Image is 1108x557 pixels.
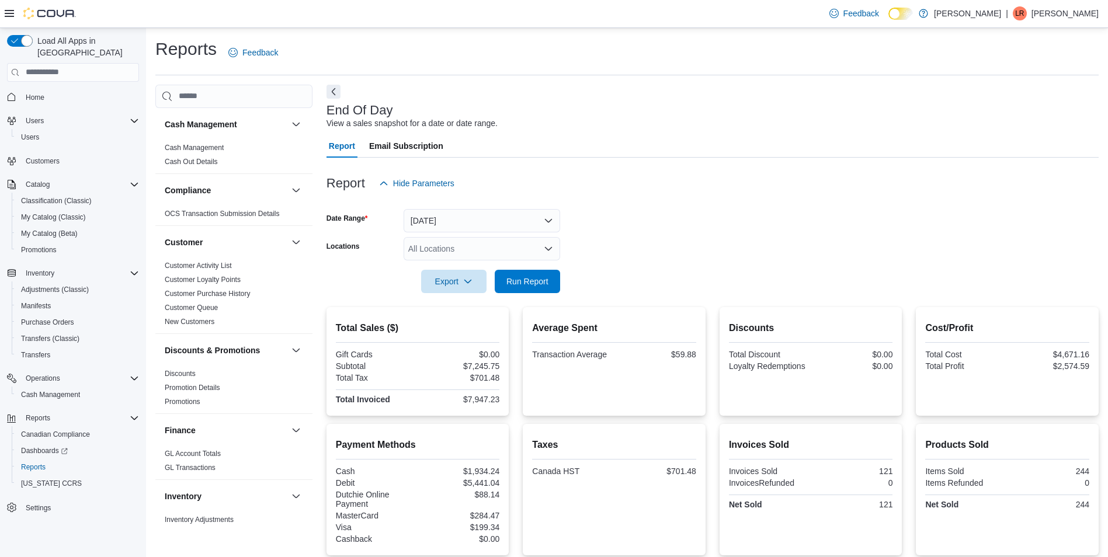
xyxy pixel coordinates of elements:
a: Cash Management [16,388,85,402]
span: Reports [21,462,46,472]
span: New Customers [165,317,214,326]
div: InvoicesRefunded [729,478,808,488]
button: Adjustments (Classic) [12,281,144,298]
div: Total Cost [925,350,1005,359]
a: Settings [21,501,55,515]
h2: Payment Methods [336,438,500,452]
button: Operations [2,370,144,387]
span: Promotions [16,243,139,257]
div: Visa [336,523,415,532]
button: Customer [289,235,303,249]
span: Reports [26,413,50,423]
span: Inventory [26,269,54,278]
a: Customers [21,154,64,168]
span: Users [21,114,139,128]
div: Loyalty Redemptions [729,361,808,371]
span: Report [329,134,355,158]
span: Promotion Details [165,383,220,392]
button: Inventory [165,490,287,502]
a: GL Account Totals [165,450,221,458]
input: Dark Mode [888,8,913,20]
span: Transfers [16,348,139,362]
h3: End Of Day [327,103,393,117]
span: My Catalog (Beta) [16,227,139,241]
span: Reports [21,411,139,425]
div: Cash Management [155,141,312,173]
button: Inventory [289,489,303,503]
div: $5,441.04 [420,478,499,488]
button: Inventory [2,265,144,281]
div: Subtotal [336,361,415,371]
div: Dutchie Online Payment [336,490,415,509]
div: Customer [155,259,312,333]
div: $88.14 [420,490,499,499]
div: $0.00 [420,350,499,359]
h3: Customer [165,236,203,248]
span: Settings [26,503,51,513]
a: Discounts [165,370,196,378]
div: 0 [1010,478,1089,488]
span: Transfers [21,350,50,360]
div: Cash [336,467,415,476]
button: Users [12,129,144,145]
button: Discounts & Promotions [289,343,303,357]
div: Cashback [336,534,415,544]
span: Manifests [16,299,139,313]
button: Export [421,270,487,293]
strong: Net Sold [925,500,958,509]
button: Users [2,113,144,129]
div: Lyle Reil [1013,6,1027,20]
label: Locations [327,242,360,251]
h3: Compliance [165,184,211,196]
button: [DATE] [404,209,560,232]
h3: Finance [165,424,196,436]
div: 121 [813,500,892,509]
button: Home [2,89,144,106]
div: $1,934.24 [420,467,499,476]
span: Purchase Orders [21,318,74,327]
a: Promotions [16,243,61,257]
a: Purchase Orders [16,315,79,329]
h1: Reports [155,37,217,61]
a: Promotion Details [165,384,220,392]
span: Cash Management [165,143,224,152]
span: My Catalog (Classic) [16,210,139,224]
div: $701.48 [420,373,499,382]
a: Dashboards [12,443,144,459]
strong: Total Invoiced [336,395,390,404]
h3: Discounts & Promotions [165,344,260,356]
span: Adjustments (Classic) [16,283,139,297]
img: Cova [23,8,76,19]
div: 121 [813,467,892,476]
div: 0 [813,478,892,488]
div: 244 [1010,467,1089,476]
span: Purchase Orders [16,315,139,329]
button: Reports [21,411,55,425]
div: $4,671.16 [1010,350,1089,359]
div: $284.47 [420,511,499,520]
span: Classification (Classic) [21,196,92,206]
button: Promotions [12,242,144,258]
a: OCS Transaction Submission Details [165,210,280,218]
div: Total Profit [925,361,1005,371]
span: Adjustments (Classic) [21,285,89,294]
button: Users [21,114,48,128]
span: Inventory [21,266,139,280]
button: Operations [21,371,65,385]
div: Items Sold [925,467,1005,476]
button: Compliance [289,183,303,197]
a: [US_STATE] CCRS [16,476,86,490]
h3: Cash Management [165,119,237,130]
div: View a sales snapshot for a date or date range. [327,117,498,130]
span: Inventory Adjustments [165,515,234,524]
span: Users [26,116,44,126]
div: $0.00 [813,361,892,371]
p: [PERSON_NAME] [1031,6,1099,20]
div: Transaction Average [532,350,612,359]
button: Cash Management [12,387,144,403]
span: Discounts [165,369,196,378]
div: $7,947.23 [420,395,499,404]
h3: Report [327,176,365,190]
button: Reports [2,410,144,426]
